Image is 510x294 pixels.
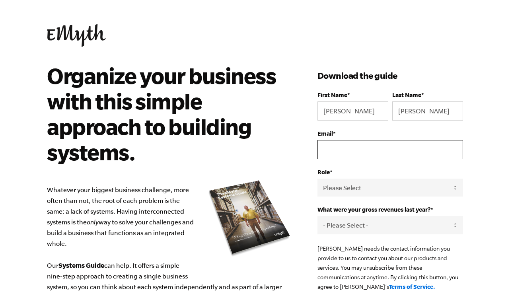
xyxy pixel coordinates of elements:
a: Terms of Service. [389,283,435,290]
img: e-myth systems guide organize your business [206,177,294,259]
h3: Download the guide [317,69,463,82]
span: Email [317,130,333,137]
iframe: Chat Widget [470,256,510,294]
i: only [87,218,99,226]
p: [PERSON_NAME] needs the contact information you provide to us to contact you about our products a... [317,244,463,292]
span: What were your gross revenues last year? [317,206,430,213]
b: Systems Guide [58,261,104,269]
span: First Name [317,92,347,98]
h2: Organize your business with this simple approach to building systems. [47,63,282,165]
span: Role [317,169,330,175]
span: Last Name [392,92,421,98]
img: EMyth [47,24,106,47]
